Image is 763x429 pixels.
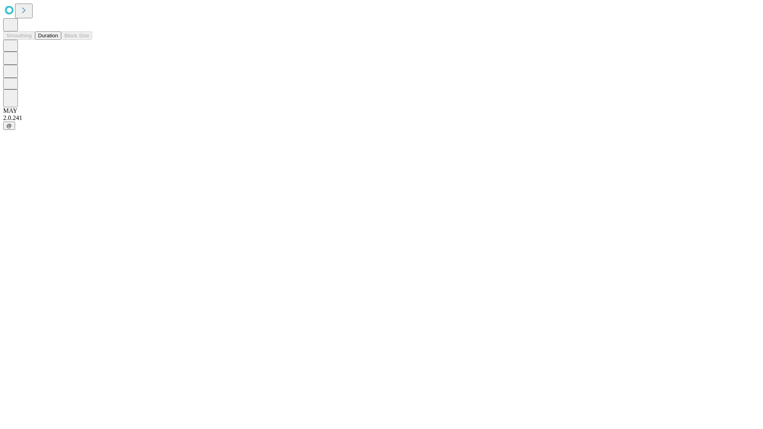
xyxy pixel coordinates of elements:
button: Duration [35,31,61,40]
div: 2.0.241 [3,114,760,122]
div: MAY [3,107,760,114]
span: @ [6,123,12,129]
button: Block Size [61,31,92,40]
button: @ [3,122,15,130]
button: Smoothing [3,31,35,40]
